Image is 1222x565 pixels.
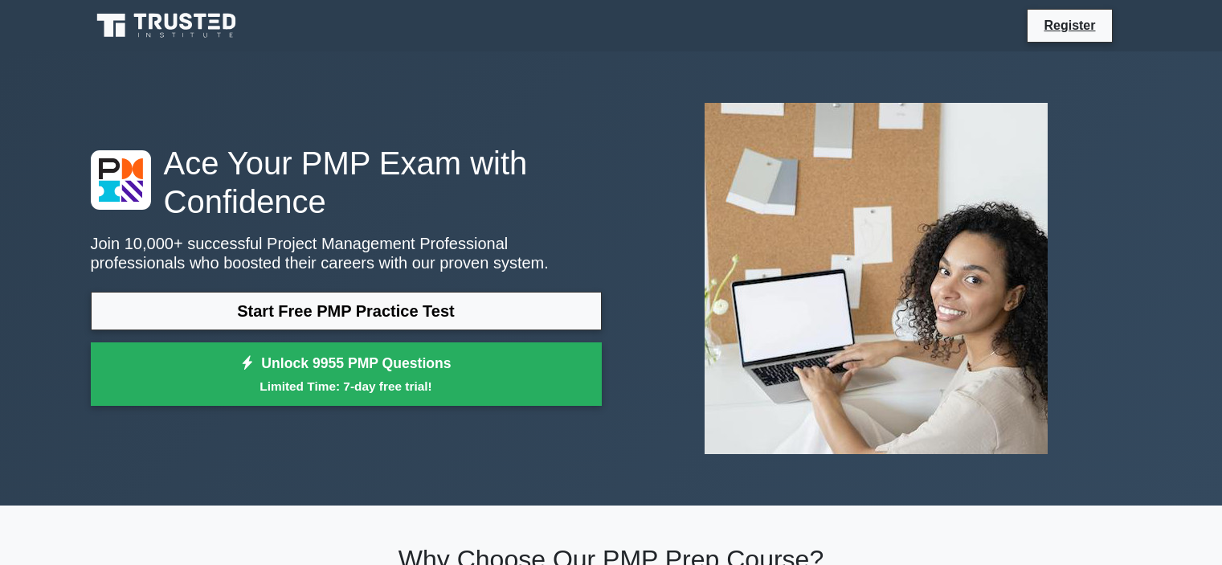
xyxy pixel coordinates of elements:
p: Join 10,000+ successful Project Management Professional professionals who boosted their careers w... [91,234,602,272]
h1: Ace Your PMP Exam with Confidence [91,144,602,221]
a: Unlock 9955 PMP QuestionsLimited Time: 7-day free trial! [91,342,602,407]
a: Register [1034,15,1105,35]
a: Start Free PMP Practice Test [91,292,602,330]
small: Limited Time: 7-day free trial! [111,377,582,395]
